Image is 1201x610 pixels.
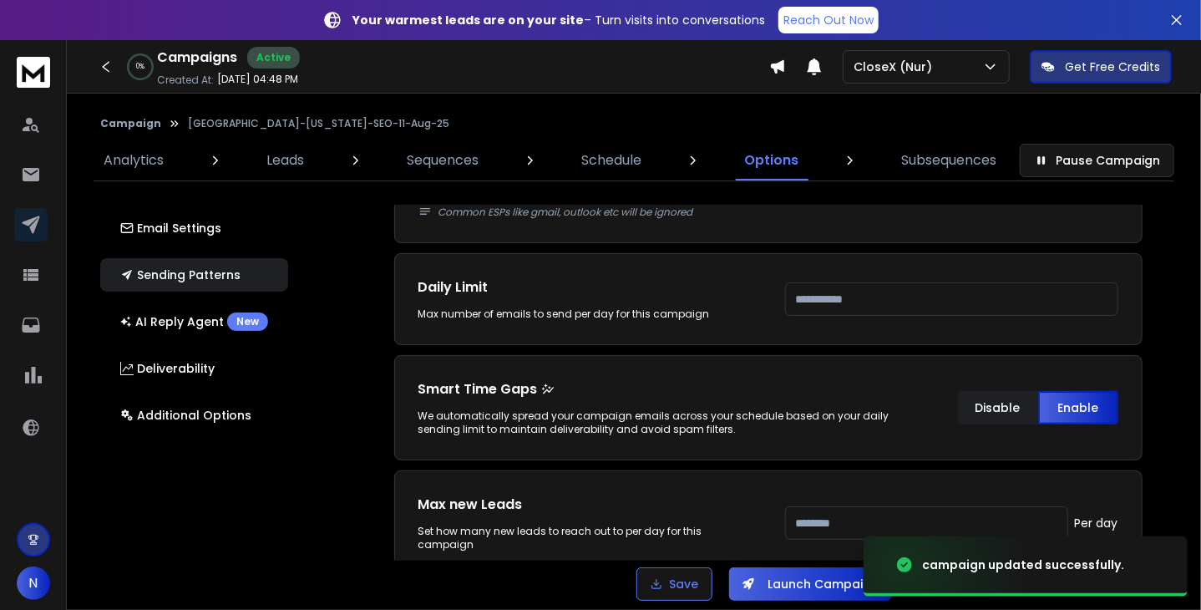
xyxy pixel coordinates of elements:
[581,150,641,170] p: Schedule
[17,57,50,88] img: logo
[100,258,288,292] button: Sending Patterns
[256,140,314,180] a: Leads
[166,97,180,110] img: tab_keywords_by_traffic_grey.svg
[1020,144,1174,177] button: Pause Campaign
[136,62,144,72] p: 0 %
[418,308,752,321] div: Max number of emails to send per day for this campaign
[120,407,251,424] p: Additional Options
[418,525,752,552] div: Set how many new leads to reach out to per day for this campaign
[247,47,300,69] div: Active
[783,12,874,28] p: Reach Out Now
[922,557,1124,573] div: campaign updated successfully.
[120,313,268,331] p: AI Reply Agent
[47,27,82,40] div: v 4.0.25
[438,206,752,219] p: Common ESPs like gmail, outlook etc will be ignored
[120,220,221,236] p: Email Settings
[854,58,939,75] p: CloseX (Nur)
[352,12,765,28] p: – Turn visits into conversations
[418,379,925,399] p: Smart Time Gaps
[571,140,651,180] a: Schedule
[636,567,712,601] button: Save
[43,43,119,57] div: Domain: [URL]
[185,99,281,109] div: Keywords by Traffic
[27,27,40,40] img: logo_orange.svg
[901,150,996,170] p: Subsequences
[418,277,752,297] h1: Daily Limit
[407,150,479,170] p: Sequences
[734,140,808,180] a: Options
[1075,515,1118,531] p: Per day
[120,360,215,377] p: Deliverability
[157,74,214,87] p: Created At:
[100,305,288,338] button: AI Reply AgentNew
[778,7,879,33] a: Reach Out Now
[157,48,237,68] h1: Campaigns
[104,150,164,170] p: Analytics
[958,391,1038,424] button: Disable
[1030,50,1172,84] button: Get Free Credits
[891,140,1006,180] a: Subsequences
[397,140,489,180] a: Sequences
[94,140,174,180] a: Analytics
[744,150,798,170] p: Options
[100,352,288,385] button: Deliverability
[1065,58,1160,75] p: Get Free Credits
[418,409,925,436] div: We automatically spread your campaign emails across your schedule based on your daily sending lim...
[217,73,298,86] p: [DATE] 04:48 PM
[17,567,50,600] button: N
[63,99,149,109] div: Domain Overview
[418,495,752,515] h1: Max new Leads
[352,12,584,28] strong: Your warmest leads are on your site
[120,267,241,283] p: Sending Patterns
[266,150,304,170] p: Leads
[45,97,58,110] img: tab_domain_overview_orange.svg
[1038,391,1118,424] button: Enable
[100,117,161,130] button: Campaign
[27,43,40,57] img: website_grey.svg
[188,117,449,130] p: [GEOGRAPHIC_DATA]-[US_STATE]-SEO-11-Aug-25
[227,313,268,331] div: New
[100,211,288,245] button: Email Settings
[729,567,892,601] button: Launch Campaign
[100,399,288,432] button: Additional Options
